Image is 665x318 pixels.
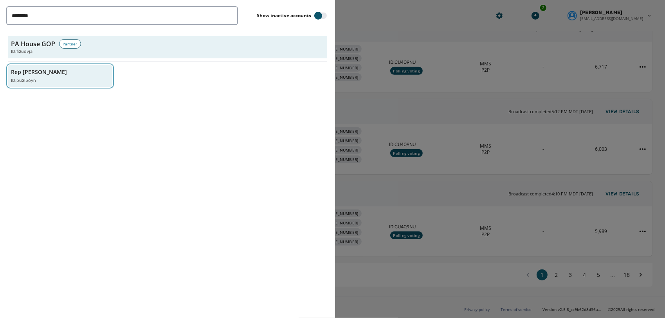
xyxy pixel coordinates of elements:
span: ID: fi2udvja [11,49,32,55]
div: Partner [59,39,81,49]
p: ID: pu2l56yn [11,78,36,84]
button: PA House GOPPartnerID:fi2udvja [8,36,327,58]
p: Rep [PERSON_NAME] [11,68,67,76]
h3: PA House GOP [11,39,55,49]
label: Show inactive accounts [257,13,311,19]
button: Rep [PERSON_NAME]ID:pu2l56yn [8,65,112,87]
